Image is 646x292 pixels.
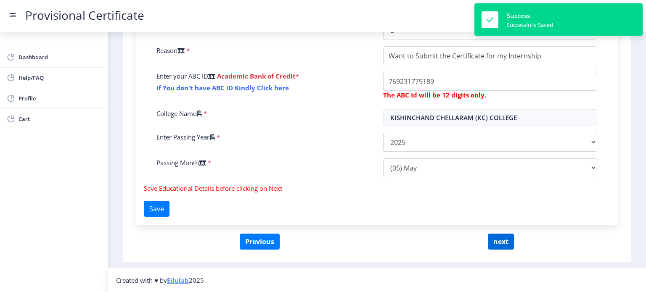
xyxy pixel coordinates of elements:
div: Successfully Saved [507,21,553,29]
b: Academic Bank of Credit [217,72,296,80]
button: Previous [240,234,280,250]
label: Passing Month [156,158,206,167]
input: Select College Name [383,109,597,126]
a: Provisional Certificate [17,11,153,20]
label: College Name [156,109,202,118]
span: Save Educational Details before clicking on Next [144,184,282,192]
span: Profile [19,93,101,103]
span: Help/FAQ [19,73,101,83]
span: Success [507,11,530,20]
button: next [488,234,514,250]
label: Enter your ABC ID [156,72,215,80]
label: Reason [156,46,185,55]
a: If You don't have ABC ID Kindly Click here [156,84,289,92]
span: Created with ♥ by 2025 [116,276,204,284]
a: Edulab [167,276,189,284]
span: Cart [19,114,101,124]
b: The ABC Id will be 12 digits only. [383,91,486,99]
input: Reason [383,46,597,65]
label: Enter Passing Year [156,133,215,141]
input: ABC ID [383,72,597,91]
button: Save [144,201,169,217]
span: Dashboard [19,52,101,62]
